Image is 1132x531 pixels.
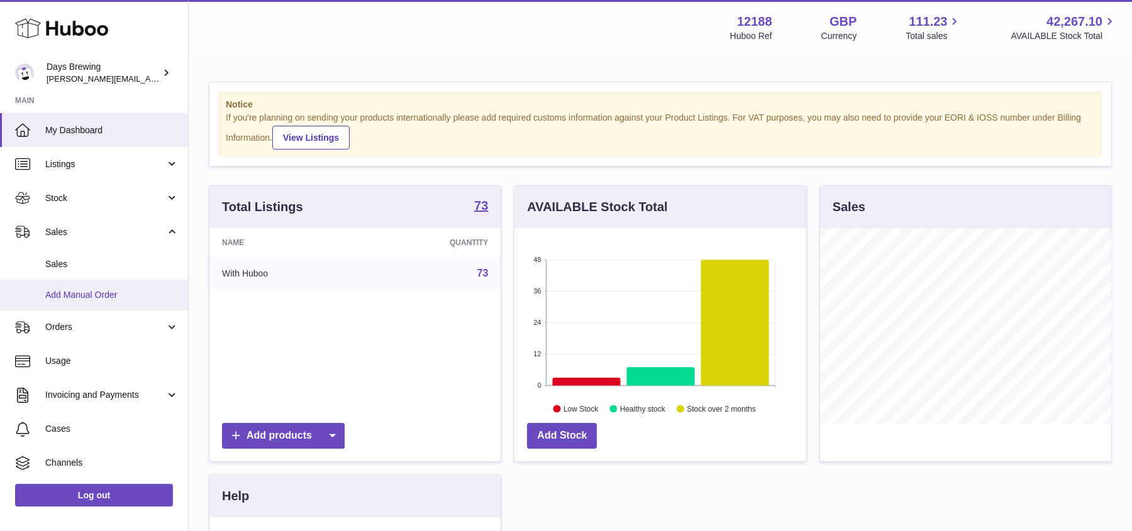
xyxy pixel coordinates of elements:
[906,13,962,42] a: 111.23 Total sales
[363,228,501,257] th: Quantity
[15,63,34,82] img: greg@daysbrewing.com
[45,226,165,238] span: Sales
[45,389,165,401] span: Invoicing and Payments
[909,13,947,30] span: 111.23
[45,457,179,469] span: Channels
[226,99,1095,111] strong: Notice
[15,484,173,506] a: Log out
[45,321,165,333] span: Orders
[830,13,857,30] strong: GBP
[45,289,179,301] span: Add Manual Order
[538,381,541,389] text: 0
[272,126,350,150] a: View Listings
[563,404,599,413] text: Low Stock
[45,355,179,367] span: Usage
[477,268,489,278] a: 73
[209,257,363,290] td: With Huboo
[534,287,541,295] text: 36
[534,350,541,358] text: 12
[474,199,488,212] strong: 73
[45,124,179,136] span: My Dashboard
[1046,13,1102,30] span: 42,267.10
[620,404,666,413] text: Healthy stock
[45,158,165,170] span: Listings
[226,112,1095,150] div: If you're planning on sending your products internationally please add required customs informati...
[222,199,303,216] h3: Total Listings
[1011,13,1117,42] a: 42,267.10 AVAILABLE Stock Total
[534,256,541,263] text: 48
[45,192,165,204] span: Stock
[730,30,772,42] div: Huboo Ref
[45,258,179,270] span: Sales
[222,423,345,449] a: Add products
[47,74,252,84] span: [PERSON_NAME][EMAIL_ADDRESS][DOMAIN_NAME]
[1011,30,1117,42] span: AVAILABLE Stock Total
[833,199,865,216] h3: Sales
[737,13,772,30] strong: 12188
[821,30,857,42] div: Currency
[474,199,488,214] a: 73
[906,30,962,42] span: Total sales
[527,423,597,449] a: Add Stock
[527,199,667,216] h3: AVAILABLE Stock Total
[47,61,160,85] div: Days Brewing
[45,423,179,435] span: Cases
[222,488,249,505] h3: Help
[534,319,541,326] text: 24
[209,228,363,257] th: Name
[687,404,756,413] text: Stock over 2 months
